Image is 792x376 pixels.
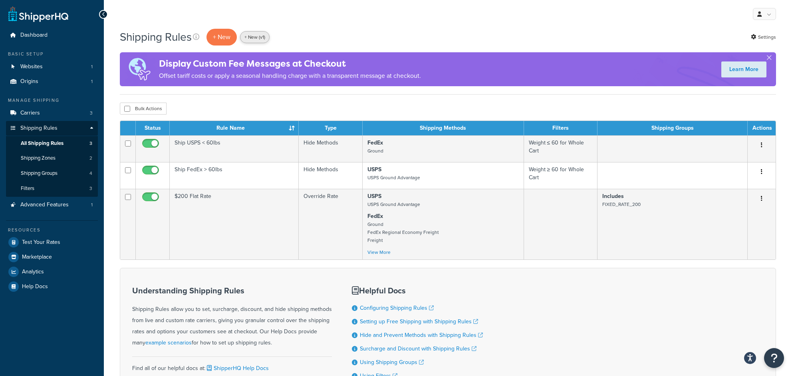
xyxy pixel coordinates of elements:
[170,189,299,259] td: $200 Flat Rate
[524,121,598,135] th: Filters
[367,221,439,244] small: Ground FedEx Regional Economy Freight Freight
[132,286,332,295] h3: Understanding Shipping Rules
[6,59,98,74] li: Websites
[299,162,363,189] td: Hide Methods
[602,201,641,208] small: FIXED_RATE_200
[6,74,98,89] a: Origins 1
[20,202,69,208] span: Advanced Features
[299,135,363,162] td: Hide Methods
[6,166,98,181] a: Shipping Groups 4
[91,78,93,85] span: 1
[360,304,434,312] a: Configuring Shipping Rules
[6,51,98,57] div: Basic Setup
[352,286,483,295] h3: Helpful Docs
[524,162,598,189] td: Weight ≥ 60 for Whole Cart
[299,121,363,135] th: Type
[6,151,98,166] li: Shipping Zones
[21,170,58,177] span: Shipping Groups
[597,121,748,135] th: Shipping Groups
[240,31,270,43] a: + New (v1)
[120,52,159,86] img: duties-banner-06bc72dcb5fe05cb3f9472aba00be2ae8eb53ab6f0d8bb03d382ba314ac3c341.png
[22,269,44,275] span: Analytics
[170,135,299,162] td: Ship USPS < 60lbs
[89,170,92,177] span: 4
[6,279,98,294] a: Help Docs
[6,136,98,151] a: All Shipping Rules 3
[159,57,421,70] h4: Display Custom Fee Messages at Checkout
[367,249,391,256] a: View More
[6,151,98,166] a: Shipping Zones 2
[20,110,40,117] span: Carriers
[6,97,98,104] div: Manage Shipping
[6,59,98,74] a: Websites 1
[6,181,98,196] a: Filters 3
[6,121,98,197] li: Shipping Rules
[22,283,48,290] span: Help Docs
[6,227,98,234] div: Resources
[20,32,48,39] span: Dashboard
[6,198,98,212] a: Advanced Features 1
[360,344,476,353] a: Surcharge and Discount with Shipping Rules
[6,265,98,279] a: Analytics
[524,135,598,162] td: Weight ≤ 60 for Whole Cart
[367,139,383,147] strong: FedEx
[21,185,34,192] span: Filters
[120,103,167,115] button: Bulk Actions
[360,358,424,366] a: Using Shipping Groups
[367,147,383,154] small: Ground
[89,155,92,162] span: 2
[367,165,381,174] strong: USPS
[363,121,524,135] th: Shipping Methods
[145,338,192,347] a: example scenarios
[6,181,98,196] li: Filters
[132,286,332,348] div: Shipping Rules allow you to set, surcharge, discount, and hide shipping methods from live and cus...
[367,201,420,208] small: USPS Ground Advantage
[21,140,64,147] span: All Shipping Rules
[21,155,56,162] span: Shipping Zones
[90,110,93,117] span: 3
[20,125,58,132] span: Shipping Rules
[6,121,98,136] a: Shipping Rules
[748,121,776,135] th: Actions
[367,174,420,181] small: USPS Ground Advantage
[6,74,98,89] li: Origins
[721,61,766,77] a: Learn More
[120,29,192,45] h1: Shipping Rules
[6,28,98,43] a: Dashboard
[6,106,98,121] li: Carriers
[602,192,624,200] strong: Includes
[6,166,98,181] li: Shipping Groups
[170,121,299,135] th: Rule Name : activate to sort column ascending
[205,364,269,372] a: ShipperHQ Help Docs
[360,331,483,339] a: Hide and Prevent Methods with Shipping Rules
[6,136,98,151] li: All Shipping Rules
[132,356,332,374] div: Find all of our helpful docs at:
[6,235,98,249] a: Test Your Rates
[22,239,60,246] span: Test Your Rates
[764,348,784,368] button: Open Resource Center
[6,106,98,121] a: Carriers 3
[170,162,299,189] td: Ship FedEx > 60lbs
[91,202,93,208] span: 1
[22,254,52,261] span: Marketplace
[159,70,421,81] p: Offset tariff costs or apply a seasonal handling charge with a transparent message at checkout.
[20,63,43,70] span: Websites
[367,212,383,220] strong: FedEx
[89,185,92,192] span: 3
[6,250,98,264] a: Marketplace
[89,140,92,147] span: 3
[8,6,68,22] a: ShipperHQ Home
[136,121,170,135] th: Status
[751,32,776,43] a: Settings
[367,192,381,200] strong: USPS
[20,78,38,85] span: Origins
[299,189,363,259] td: Override Rate
[6,198,98,212] li: Advanced Features
[360,317,478,326] a: Setting up Free Shipping with Shipping Rules
[91,63,93,70] span: 1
